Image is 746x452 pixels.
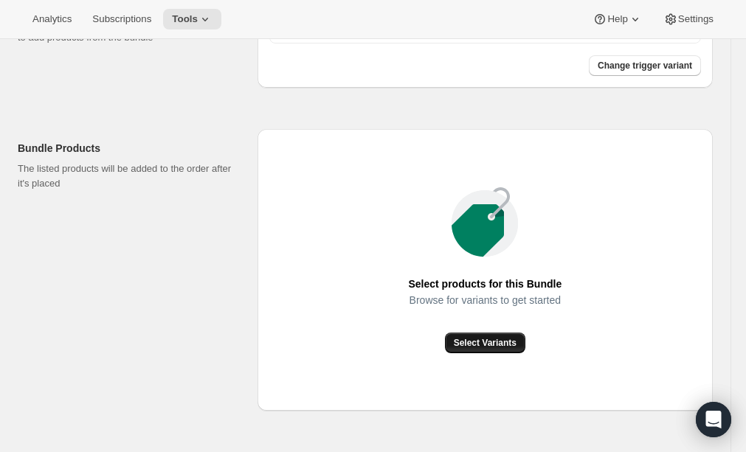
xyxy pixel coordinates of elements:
[655,9,722,29] button: Settings
[32,13,72,25] span: Analytics
[408,274,562,294] span: Select products for this Bundle
[163,9,221,29] button: Tools
[18,141,234,156] h2: Bundle Products
[18,161,234,191] p: The listed products will be added to the order after it's placed
[607,13,627,25] span: Help
[584,9,651,29] button: Help
[83,9,160,29] button: Subscriptions
[172,13,198,25] span: Tools
[24,9,80,29] button: Analytics
[598,60,692,72] span: Change trigger variant
[696,402,731,437] div: Open Intercom Messenger
[589,55,701,76] button: Change trigger variant
[92,13,151,25] span: Subscriptions
[410,290,561,310] span: Browse for variants to get started
[445,333,525,353] button: Select Variants
[454,337,517,349] span: Select Variants
[678,13,714,25] span: Settings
